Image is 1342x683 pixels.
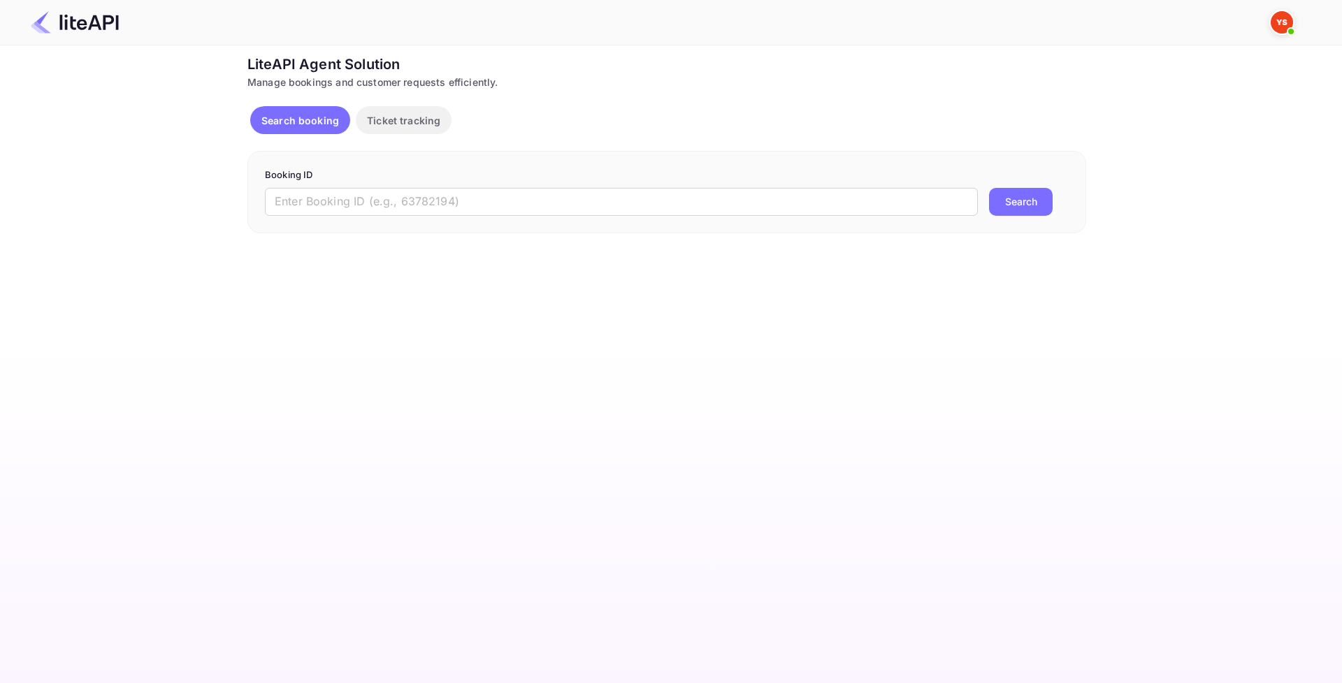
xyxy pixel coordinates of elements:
p: Booking ID [265,168,1069,182]
p: Ticket tracking [367,113,440,128]
img: LiteAPI Logo [31,11,119,34]
p: Search booking [261,113,339,128]
input: Enter Booking ID (e.g., 63782194) [265,188,978,216]
button: Search [989,188,1053,216]
div: LiteAPI Agent Solution [247,54,1086,75]
img: Yandex Support [1271,11,1293,34]
div: Manage bookings and customer requests efficiently. [247,75,1086,89]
